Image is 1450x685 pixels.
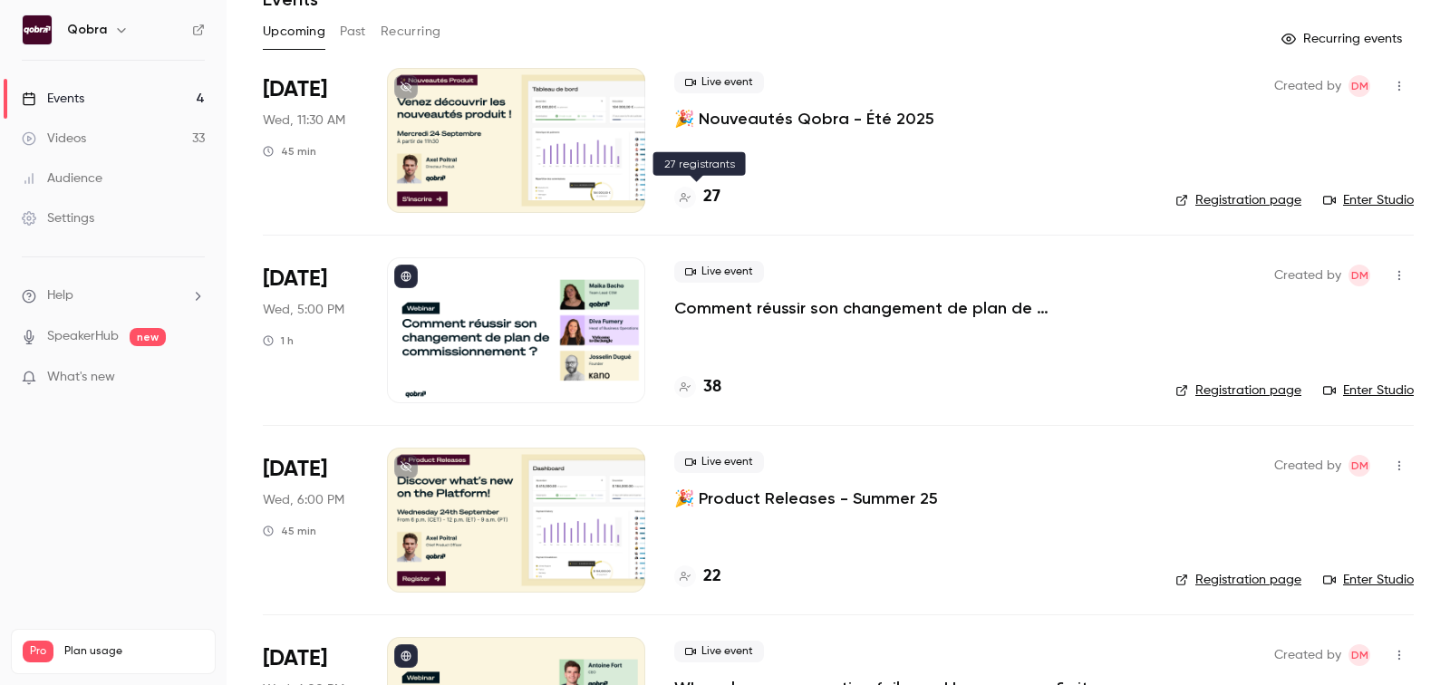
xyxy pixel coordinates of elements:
[47,286,73,305] span: Help
[263,17,325,46] button: Upcoming
[1274,455,1341,477] span: Created by
[703,375,721,400] h4: 38
[263,491,344,509] span: Wed, 6:00 PM
[263,524,316,538] div: 45 min
[674,108,934,130] a: 🎉 Nouveautés Qobra - Été 2025
[1348,644,1370,666] span: Dylan Manceau
[1348,455,1370,477] span: Dylan Manceau
[674,375,721,400] a: 38
[1348,75,1370,97] span: Dylan Manceau
[130,328,166,346] span: new
[47,327,119,346] a: SpeakerHub
[1323,191,1414,209] a: Enter Studio
[263,144,316,159] div: 45 min
[22,286,205,305] li: help-dropdown-opener
[674,487,938,509] a: 🎉 Product Releases - Summer 25
[263,644,327,673] span: [DATE]
[67,21,107,39] h6: Qobra
[703,185,720,209] h4: 27
[1351,644,1368,666] span: DM
[1274,75,1341,97] span: Created by
[263,257,358,402] div: Sep 24 Wed, 5:00 PM (Europe/Paris)
[1274,265,1341,286] span: Created by
[1175,191,1301,209] a: Registration page
[22,90,84,108] div: Events
[1274,644,1341,666] span: Created by
[674,185,720,209] a: 27
[381,17,441,46] button: Recurring
[703,564,721,589] h4: 22
[1351,265,1368,286] span: DM
[263,265,327,294] span: [DATE]
[263,111,345,130] span: Wed, 11:30 AM
[674,297,1146,319] a: Comment réussir son changement de plan de commissionnement ?
[263,75,327,104] span: [DATE]
[23,641,53,662] span: Pro
[22,209,94,227] div: Settings
[1351,455,1368,477] span: DM
[674,451,764,473] span: Live event
[1175,571,1301,589] a: Registration page
[674,564,721,589] a: 22
[1323,381,1414,400] a: Enter Studio
[263,333,294,348] div: 1 h
[47,368,115,387] span: What's new
[263,455,327,484] span: [DATE]
[22,130,86,148] div: Videos
[674,261,764,283] span: Live event
[22,169,102,188] div: Audience
[263,68,358,213] div: Sep 24 Wed, 11:30 AM (Europe/Paris)
[1273,24,1414,53] button: Recurring events
[1175,381,1301,400] a: Registration page
[674,641,764,662] span: Live event
[340,17,366,46] button: Past
[263,448,358,593] div: Sep 24 Wed, 6:00 PM (Europe/Paris)
[674,72,764,93] span: Live event
[1351,75,1368,97] span: DM
[263,301,344,319] span: Wed, 5:00 PM
[1348,265,1370,286] span: Dylan Manceau
[23,15,52,44] img: Qobra
[1323,571,1414,589] a: Enter Studio
[64,644,204,659] span: Plan usage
